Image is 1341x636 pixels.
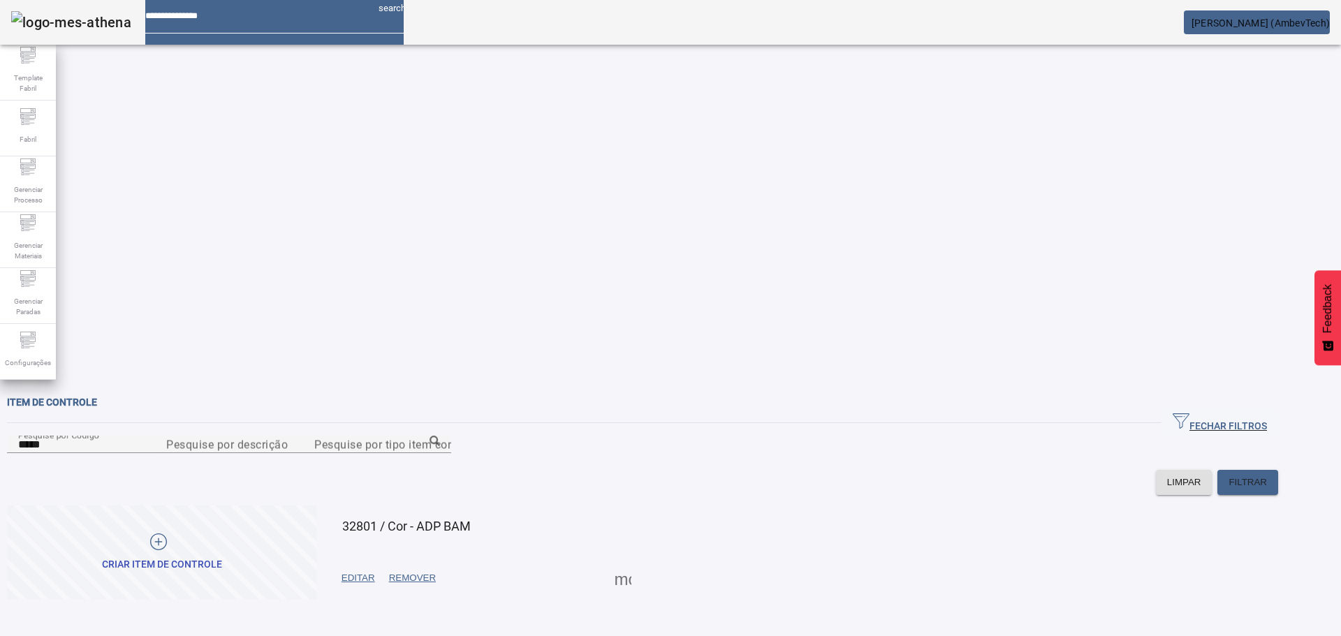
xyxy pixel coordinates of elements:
[314,438,478,451] mat-label: Pesquise por tipo item controle
[102,558,222,572] div: Criar item de controle
[7,236,49,265] span: Gerenciar Materiais
[166,438,288,451] mat-label: Pesquise por descrição
[15,130,41,149] span: Fabril
[335,565,382,591] button: EDITAR
[1167,475,1201,489] span: LIMPAR
[342,519,471,533] span: 32801 / Cor - ADP BAM
[18,430,99,440] mat-label: Pesquise por Código
[1321,284,1334,333] span: Feedback
[382,565,443,591] button: REMOVER
[11,11,131,34] img: logo-mes-athena
[1217,470,1278,495] button: FILTRAR
[1,353,55,372] span: Configurações
[7,68,49,98] span: Template Fabril
[342,571,375,585] span: EDITAR
[7,505,317,600] button: Criar item de controle
[1156,470,1212,495] button: LIMPAR
[1314,270,1341,365] button: Feedback - Mostrar pesquisa
[389,571,436,585] span: REMOVER
[7,292,49,321] span: Gerenciar Paradas
[1162,411,1278,436] button: FECHAR FILTROS
[1229,475,1267,489] span: FILTRAR
[7,397,97,408] span: Item de controle
[1192,17,1330,29] span: [PERSON_NAME] (AmbevTech)
[7,180,49,209] span: Gerenciar Processo
[610,565,636,591] button: Mais
[314,436,440,453] input: Number
[1173,413,1267,434] span: FECHAR FILTROS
